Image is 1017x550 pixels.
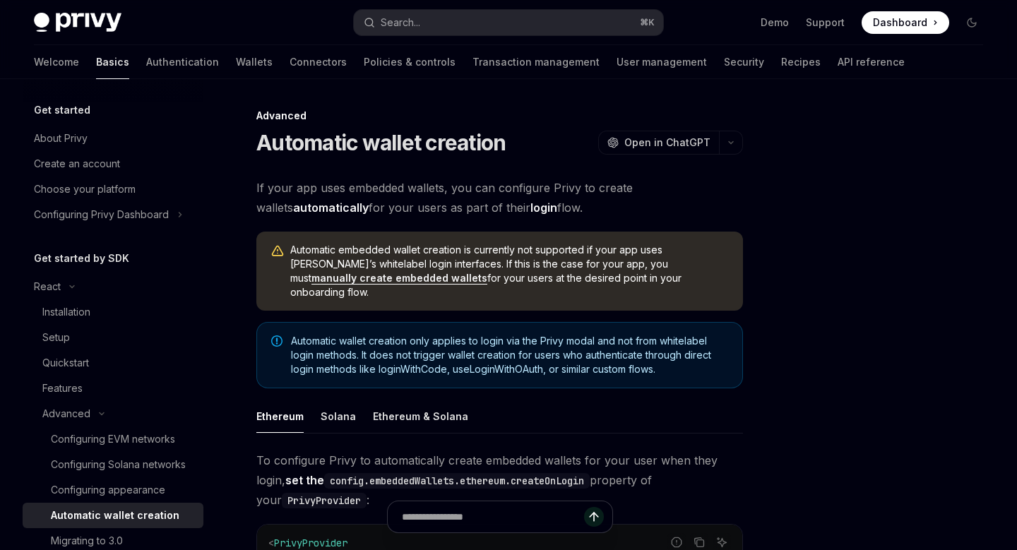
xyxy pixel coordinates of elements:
a: Basics [96,45,129,79]
a: User management [617,45,707,79]
div: Installation [42,304,90,321]
a: About Privy [23,126,203,151]
button: Toggle React section [23,274,203,299]
a: Welcome [34,45,79,79]
input: Ask a question... [402,501,584,532]
a: Installation [23,299,203,325]
a: Setup [23,325,203,350]
a: Policies & controls [364,45,456,79]
a: Transaction management [472,45,600,79]
a: Automatic wallet creation [23,503,203,528]
h5: Get started by SDK [34,250,129,267]
strong: login [530,201,557,215]
a: Features [23,376,203,401]
a: Configuring Solana networks [23,452,203,477]
span: Dashboard [873,16,927,30]
svg: Note [271,335,282,347]
div: Search... [381,14,420,31]
a: Wallets [236,45,273,79]
a: manually create embedded wallets [311,272,487,285]
div: Create an account [34,155,120,172]
div: About Privy [34,130,88,147]
a: Create an account [23,151,203,177]
a: Demo [761,16,789,30]
button: Open in ChatGPT [598,131,719,155]
div: Features [42,380,83,397]
div: Advanced [42,405,90,422]
a: Recipes [781,45,821,79]
a: Configuring appearance [23,477,203,503]
div: Configuring Privy Dashboard [34,206,169,223]
span: To configure Privy to automatically create embedded wallets for your user when they login, proper... [256,450,743,510]
span: If your app uses embedded wallets, you can configure Privy to create wallets for your users as pa... [256,178,743,217]
div: Setup [42,329,70,346]
strong: automatically [293,201,369,215]
span: Open in ChatGPT [624,136,710,150]
div: Quickstart [42,354,89,371]
button: Toggle Advanced section [23,401,203,426]
button: Toggle Configuring Privy Dashboard section [23,202,203,227]
code: config.embeddedWallets.ethereum.createOnLogin [324,473,590,489]
div: Configuring appearance [51,482,165,498]
a: API reference [838,45,905,79]
strong: set the [285,473,590,487]
a: Choose your platform [23,177,203,202]
button: Toggle dark mode [961,11,983,34]
div: React [34,278,61,295]
h1: Automatic wallet creation [256,130,506,155]
div: Migrating to 3.0 [51,532,123,549]
a: Security [724,45,764,79]
span: ⌘ K [640,17,655,28]
div: Automatic wallet creation [51,507,179,524]
div: Advanced [256,109,743,123]
svg: Warning [270,244,285,258]
a: Quickstart [23,350,203,376]
div: Configuring Solana networks [51,456,186,473]
div: Choose your platform [34,181,136,198]
div: Solana [321,400,356,433]
a: Connectors [290,45,347,79]
a: Configuring EVM networks [23,426,203,452]
button: Send message [584,507,604,527]
a: Support [806,16,845,30]
img: dark logo [34,13,121,32]
a: Authentication [146,45,219,79]
span: Automatic embedded wallet creation is currently not supported if your app uses [PERSON_NAME]’s wh... [290,243,729,299]
code: PrivyProvider [282,493,367,508]
h5: Get started [34,102,90,119]
div: Configuring EVM networks [51,431,175,448]
div: Ethereum [256,400,304,433]
div: Ethereum & Solana [373,400,468,433]
button: Open search [354,10,662,35]
span: Automatic wallet creation only applies to login via the Privy modal and not from whitelabel login... [291,334,728,376]
a: Dashboard [862,11,949,34]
